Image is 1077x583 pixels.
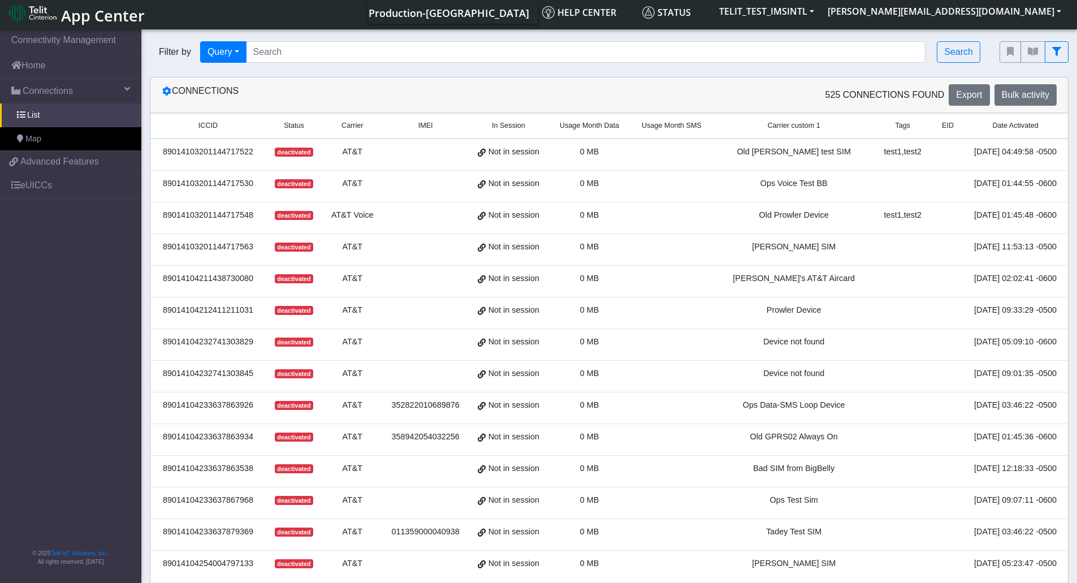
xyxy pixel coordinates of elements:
[275,211,313,220] span: deactivated
[157,273,259,285] div: 89014104211438730080
[157,209,259,222] div: 89014103201144717548
[972,399,1059,412] div: [DATE] 03:46:22 -0500
[275,243,313,252] span: deactivated
[1002,90,1049,100] span: Bulk activity
[994,84,1057,106] button: Bulk activity
[275,179,313,188] span: deactivated
[720,273,868,285] div: [PERSON_NAME]'s AT&T Aircard
[329,209,376,222] div: AT&T Voice
[895,120,910,131] span: Tags
[542,6,616,19] span: Help center
[200,41,246,63] button: Query
[488,368,539,380] span: Not in session
[580,527,599,536] span: 0 MB
[275,496,313,505] span: deactivated
[580,369,599,378] span: 0 MB
[368,1,529,24] a: Your current platform instance
[488,273,539,285] span: Not in session
[329,178,376,190] div: AT&T
[275,274,313,283] span: deactivated
[972,368,1059,380] div: [DATE] 09:01:35 -0500
[488,463,539,475] span: Not in session
[27,109,40,122] span: List
[275,148,313,157] span: deactivated
[329,494,376,507] div: AT&T
[329,431,376,443] div: AT&T
[720,146,868,158] div: Old [PERSON_NAME] test SIM
[157,494,259,507] div: 89014104233637867968
[341,120,363,131] span: Carrier
[580,305,599,314] span: 0 MB
[488,304,539,317] span: Not in session
[580,464,599,473] span: 0 MB
[825,88,945,102] span: 525 Connections found
[488,399,539,412] span: Not in session
[720,463,868,475] div: Bad SIM from BigBelly
[23,84,73,98] span: Connections
[642,120,702,131] span: Usage Month SMS
[488,526,539,538] span: Not in session
[720,241,868,253] div: [PERSON_NAME] SIM
[580,559,599,568] span: 0 MB
[275,433,313,442] span: deactivated
[157,399,259,412] div: 89014104233637863926
[488,494,539,507] span: Not in session
[992,120,1038,131] span: Date Activated
[542,6,555,19] img: knowledge.svg
[538,1,638,24] a: Help center
[972,273,1059,285] div: [DATE] 02:02:41 -0600
[972,558,1059,570] div: [DATE] 05:23:47 -0500
[25,133,41,145] span: Map
[51,550,107,556] a: Telit IoT Solutions, Inc.
[942,120,954,131] span: EID
[157,304,259,317] div: 89014104212411211031
[329,241,376,253] div: AT&T
[720,178,868,190] div: Ops Voice Test BB
[20,155,99,169] span: Advanced Features
[488,336,539,348] span: Not in session
[972,304,1059,317] div: [DATE] 09:33:29 -0500
[972,178,1059,190] div: [DATE] 01:44:55 -0600
[972,336,1059,348] div: [DATE] 05:09:10 -0600
[720,336,868,348] div: Device not found
[157,336,259,348] div: 89014104232741303829
[1000,41,1069,63] div: fitlers menu
[157,558,259,570] div: 89014104254004797133
[720,431,868,443] div: Old GPRS02 Always On
[642,6,691,19] span: Status
[720,399,868,412] div: Ops Data-SMS Loop Device
[972,241,1059,253] div: [DATE] 11:53:13 -0500
[329,526,376,538] div: AT&T
[560,120,619,131] span: Usage Month Data
[329,336,376,348] div: AT&T
[275,369,313,378] span: deactivated
[580,337,599,346] span: 0 MB
[157,241,259,253] div: 89014103201144717563
[157,178,259,190] div: 89014103201144717530
[275,338,313,347] span: deactivated
[488,178,539,190] span: Not in session
[882,209,924,222] div: test1,test2
[488,146,539,158] span: Not in session
[720,526,868,538] div: Tadey Test SIM
[720,209,868,222] div: Old Prowler Device
[275,559,313,568] span: deactivated
[492,120,525,131] span: In Session
[956,90,982,100] span: Export
[329,273,376,285] div: AT&T
[638,1,712,24] a: Status
[329,463,376,475] div: AT&T
[720,494,868,507] div: Ops Test Sim
[329,368,376,380] div: AT&T
[9,4,57,22] img: logo-telit-cinterion-gw-new.png
[821,1,1068,21] button: [PERSON_NAME][EMAIL_ADDRESS][DOMAIN_NAME]
[61,5,145,26] span: App Center
[329,399,376,412] div: AT&T
[157,146,259,158] div: 89014103201144717522
[768,120,820,131] span: Carrier custom 1
[720,558,868,570] div: [PERSON_NAME] SIM
[369,6,529,20] span: Production-[GEOGRAPHIC_DATA]
[972,494,1059,507] div: [DATE] 09:07:11 -0600
[275,306,313,315] span: deactivated
[329,146,376,158] div: AT&T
